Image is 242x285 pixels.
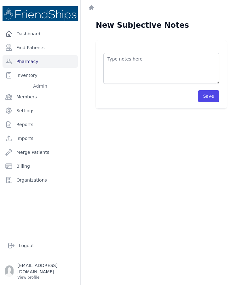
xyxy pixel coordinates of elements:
[3,104,78,117] a: Settings
[3,132,78,145] a: Imports
[5,239,75,252] a: Logout
[3,146,78,159] a: Merge Patients
[17,262,75,275] p: [EMAIL_ADDRESS][DOMAIN_NAME]
[3,55,78,68] a: Pharmacy
[3,69,78,82] a: Inventory
[3,174,78,186] a: Organizations
[17,275,75,280] p: View profile
[198,90,219,102] button: Save
[5,262,75,280] a: [EMAIL_ADDRESS][DOMAIN_NAME] View profile
[3,6,78,21] img: Medical Missions EMR
[3,90,78,103] a: Members
[3,160,78,172] a: Billing
[3,41,78,54] a: Find Patients
[31,83,50,89] span: Admin
[3,27,78,40] a: Dashboard
[3,118,78,131] a: Reports
[96,20,189,30] h1: New Subjective Notes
